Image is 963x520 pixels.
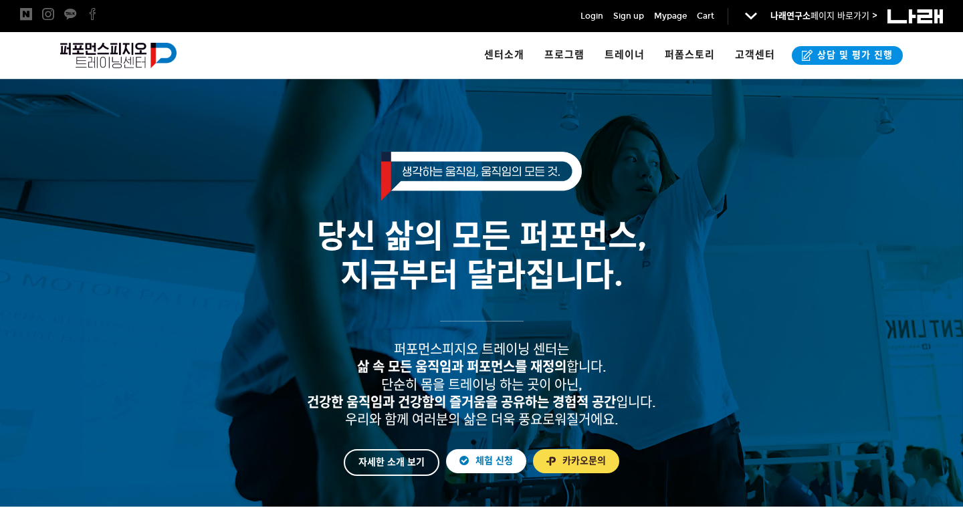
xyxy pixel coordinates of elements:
a: 프로그램 [534,32,595,79]
strong: 삶 속 모든 움직임과 퍼포먼스를 재정의 [357,359,566,375]
span: 프로그램 [544,49,584,61]
span: 트레이너 [605,49,645,61]
strong: 건강한 움직임과 건강함의 즐거움을 공유하는 경험적 공간 [307,394,616,410]
span: 퍼폼스토리 [665,49,715,61]
a: Login [580,9,603,23]
a: 체험 신청 [446,449,526,473]
a: Sign up [613,9,644,23]
span: 당신 삶의 모든 퍼포먼스, 지금부터 달라집니다. [317,217,647,295]
span: 상담 및 평가 진행 [813,49,893,62]
a: Mypage [654,9,687,23]
span: 단순히 몸을 트레이닝 하는 곳이 아닌, [381,377,582,393]
a: 센터소개 [474,32,534,79]
a: 나래연구소페이지 바로가기 > [770,11,877,21]
span: 퍼포먼스피지오 트레이닝 센터는 [394,342,569,358]
span: 고객센터 [735,49,775,61]
a: 트레이너 [595,32,655,79]
a: Cart [697,9,714,23]
a: 고객센터 [725,32,785,79]
span: 입니다. [307,394,656,410]
img: 생각하는 움직임, 움직임의 모든 것. [381,152,582,201]
a: 자세한 소개 보기 [344,449,439,476]
strong: 나래연구소 [770,11,811,21]
a: 퍼폼스토리 [655,32,725,79]
a: 상담 및 평가 진행 [792,46,903,65]
a: 카카오문의 [533,449,619,473]
span: 우리와 함께 여러분의 삶은 더욱 풍요로워질거에요. [345,412,619,428]
span: 합니다. [357,359,607,375]
span: 센터소개 [484,49,524,61]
